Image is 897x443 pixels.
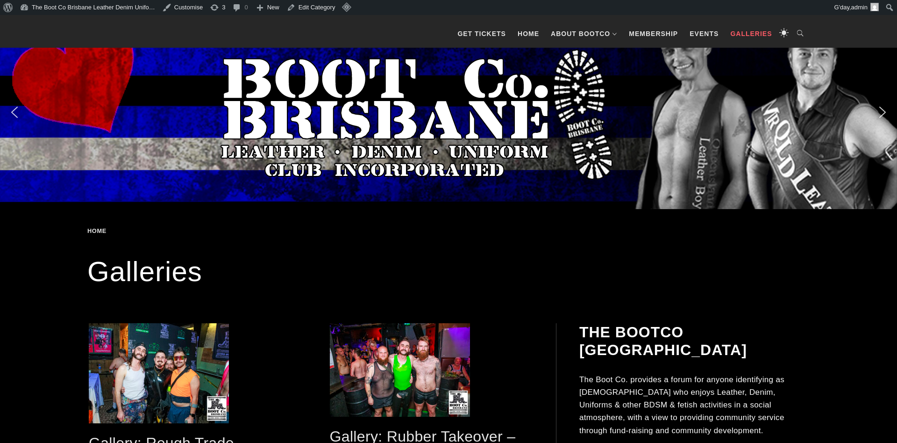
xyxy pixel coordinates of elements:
[579,323,808,359] h2: The BootCo [GEOGRAPHIC_DATA]
[579,373,808,437] p: The Boot Co. provides a forum for anyone identifying as [DEMOGRAPHIC_DATA] who enjoys Leather, De...
[685,20,723,48] a: Events
[851,4,868,11] span: admin
[87,228,160,234] div: Breadcrumbs
[513,20,544,48] a: Home
[875,105,890,120] img: next arrow
[87,227,110,234] a: Home
[7,105,22,120] img: previous arrow
[546,20,622,48] a: About BootCo
[453,20,511,48] a: GET TICKETS
[624,20,683,48] a: Membership
[726,20,776,48] a: Galleries
[87,253,810,290] h1: Galleries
